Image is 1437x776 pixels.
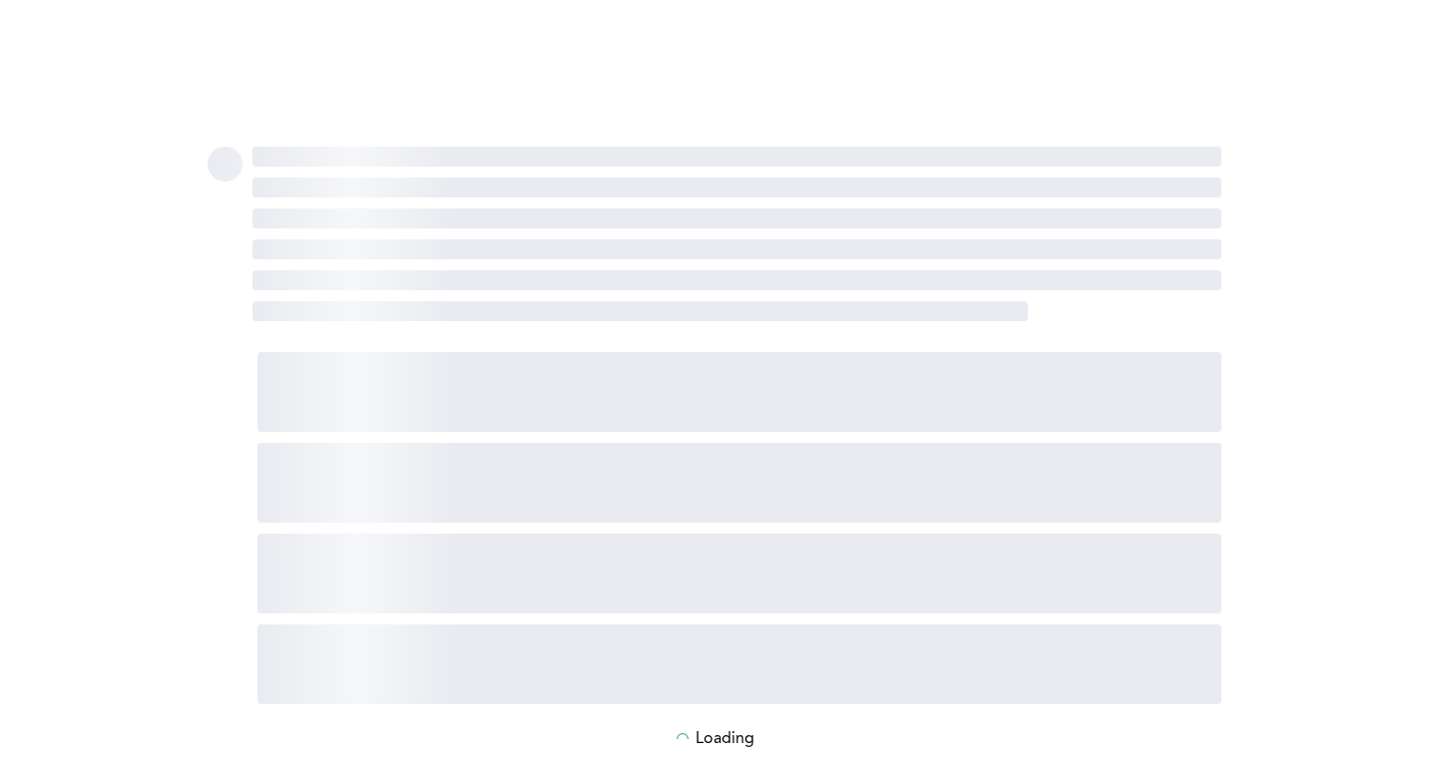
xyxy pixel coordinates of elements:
span: ‌ [252,270,1221,290]
span: ‌ [252,301,1028,321]
span: ‌ [252,178,1221,197]
span: ‌ [252,147,1221,167]
span: ‌ [257,624,1221,704]
span: ‌ [257,443,1221,523]
span: ‌ [252,239,1221,259]
span: ‌ [257,534,1221,613]
span: ‌ [208,147,242,182]
span: ‌ [252,208,1221,228]
p: Loading [696,730,754,748]
span: ‌ [257,352,1221,432]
